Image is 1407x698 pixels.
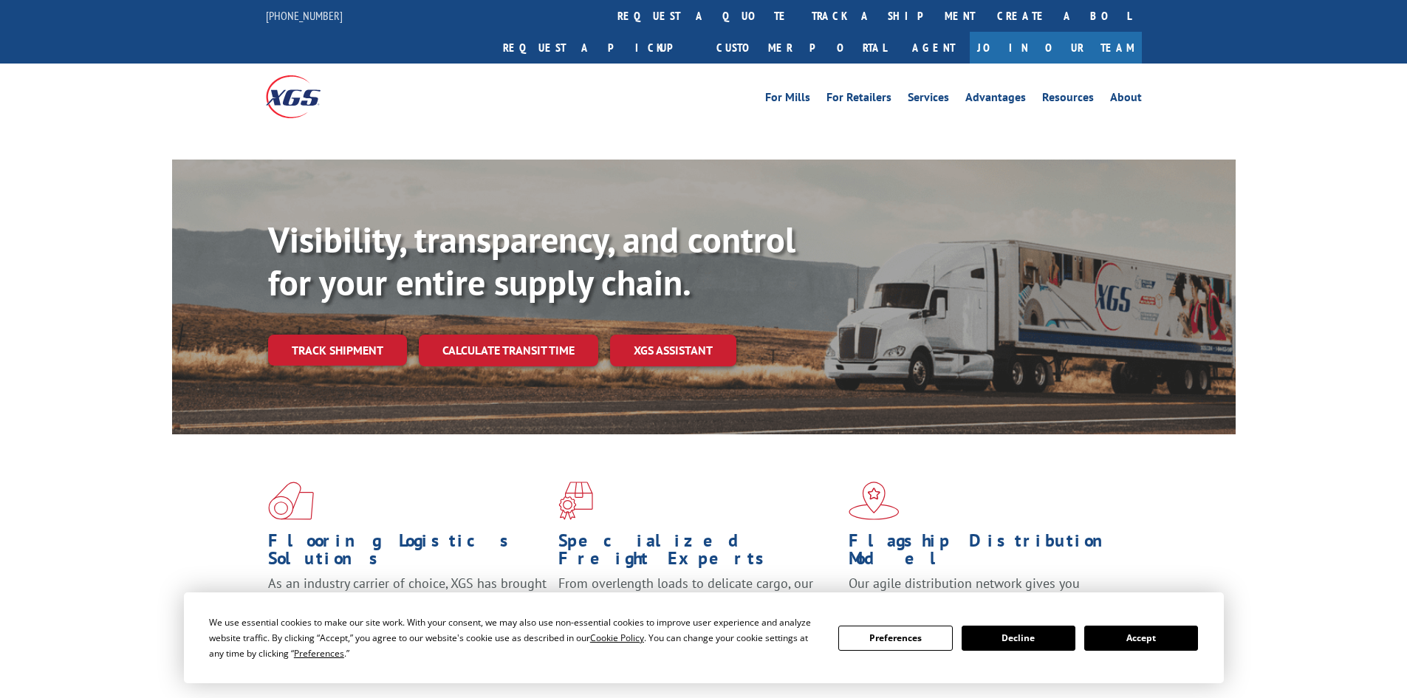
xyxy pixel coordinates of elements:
a: Track shipment [268,335,407,366]
a: Customer Portal [705,32,897,64]
button: Decline [962,626,1075,651]
a: About [1110,92,1142,108]
h1: Flagship Distribution Model [849,532,1128,575]
p: From overlength loads to delicate cargo, our experienced staff knows the best way to move your fr... [558,575,838,640]
h1: Specialized Freight Experts [558,532,838,575]
a: XGS ASSISTANT [610,335,736,366]
a: Request a pickup [492,32,705,64]
span: Preferences [294,647,344,660]
button: Preferences [838,626,952,651]
span: Our agile distribution network gives you nationwide inventory management on demand. [849,575,1120,609]
a: [PHONE_NUMBER] [266,8,343,23]
div: Cookie Consent Prompt [184,592,1224,683]
h1: Flooring Logistics Solutions [268,532,547,575]
a: Calculate transit time [419,335,598,366]
button: Accept [1084,626,1198,651]
img: xgs-icon-flagship-distribution-model-red [849,482,900,520]
a: Join Our Team [970,32,1142,64]
a: Services [908,92,949,108]
a: Advantages [965,92,1026,108]
a: For Retailers [826,92,891,108]
div: We use essential cookies to make our site work. With your consent, we may also use non-essential ... [209,615,821,661]
a: Agent [897,32,970,64]
a: Resources [1042,92,1094,108]
img: xgs-icon-focused-on-flooring-red [558,482,593,520]
img: xgs-icon-total-supply-chain-intelligence-red [268,482,314,520]
b: Visibility, transparency, and control for your entire supply chain. [268,216,795,305]
a: For Mills [765,92,810,108]
span: As an industry carrier of choice, XGS has brought innovation and dedication to flooring logistics... [268,575,547,627]
span: Cookie Policy [590,632,644,644]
